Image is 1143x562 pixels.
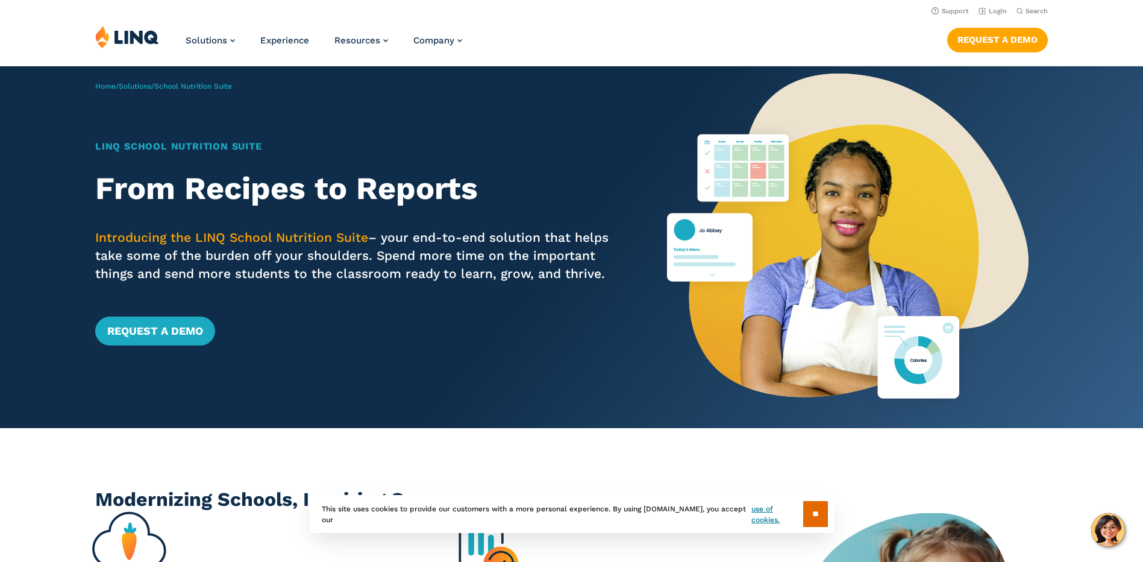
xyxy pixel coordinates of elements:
[95,229,620,283] p: – your end-to-end solution that helps take some of the burden off your shoulders. Spend more time...
[947,25,1048,52] nav: Button Navigation
[932,7,969,15] a: Support
[979,7,1007,15] a: Login
[947,28,1048,52] a: Request a Demo
[95,317,215,346] a: Request a Demo
[95,486,1048,513] h2: Modernizing Schools, Inspiring Success
[186,35,227,46] span: Solutions
[186,35,235,46] a: Solutions
[95,25,159,48] img: LINQ | K‑12 Software
[154,82,232,90] span: School Nutrition Suite
[751,504,803,525] a: use of cookies.
[413,35,454,46] span: Company
[334,35,380,46] span: Resources
[1026,7,1048,15] span: Search
[1091,513,1125,547] button: Hello, have a question? Let’s chat.
[119,82,151,90] a: Solutions
[413,35,462,46] a: Company
[95,171,620,207] h2: From Recipes to Reports
[95,82,116,90] a: Home
[186,25,462,65] nav: Primary Navigation
[1016,7,1048,16] button: Open Search Bar
[95,82,232,90] span: / /
[260,35,309,46] a: Experience
[310,495,834,533] div: This site uses cookies to provide our customers with a more personal experience. By using [DOMAIN...
[95,230,368,245] span: Introducing the LINQ School Nutrition Suite
[334,35,388,46] a: Resources
[667,66,1029,428] img: Nutrition Suite Launch
[95,139,620,154] h1: LINQ School Nutrition Suite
